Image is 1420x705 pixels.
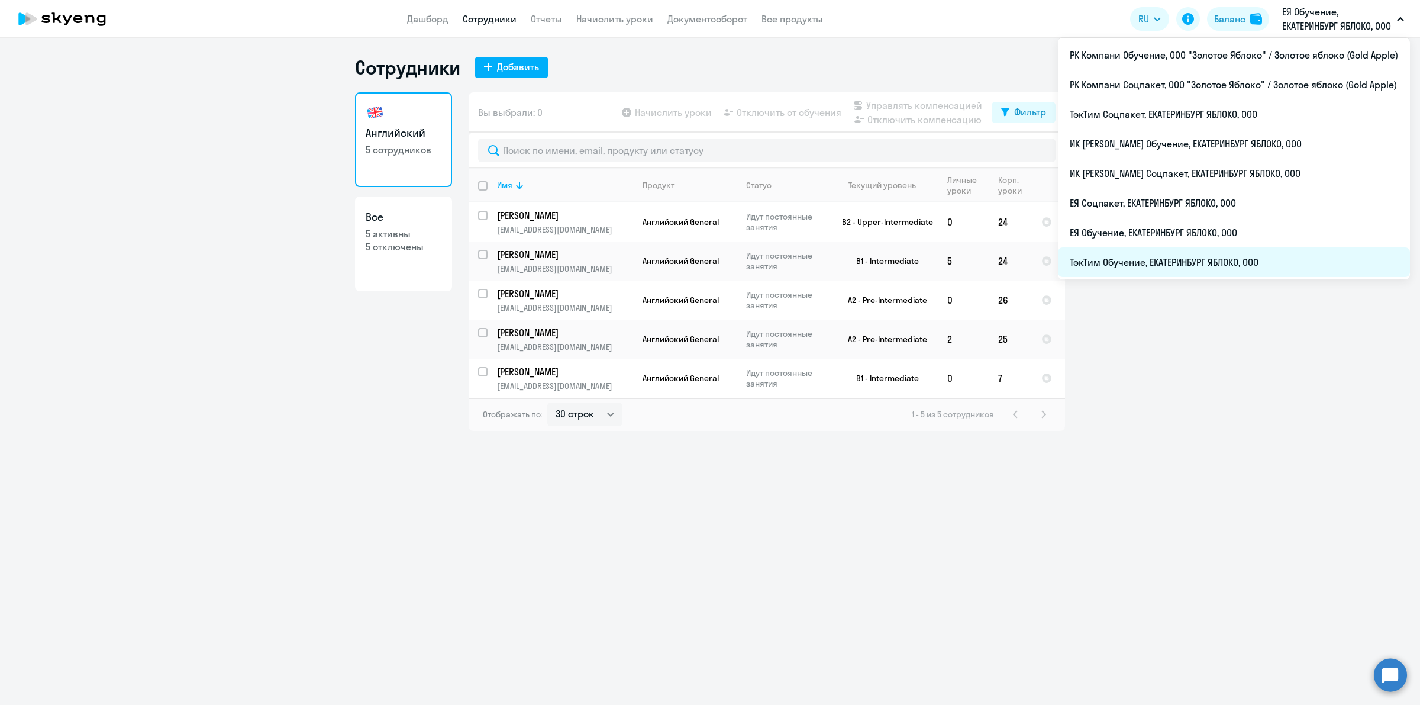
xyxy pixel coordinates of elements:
img: english [366,103,385,122]
ul: RU [1058,38,1410,279]
td: 24 [989,202,1032,242]
a: Сотрудники [463,13,517,25]
span: Вы выбрали: 0 [478,105,543,120]
p: [PERSON_NAME] [497,287,631,300]
div: Имя [497,180,512,191]
p: Идут постоянные занятия [746,329,827,350]
p: 5 активны [366,227,441,240]
td: 0 [938,202,989,242]
span: Английский General [643,334,719,345]
a: [PERSON_NAME] [497,287,632,300]
div: Личные уроки [947,175,988,196]
td: 24 [989,242,1032,281]
span: 1 - 5 из 5 сотрудников [912,409,994,420]
td: A2 - Pre-Intermediate [828,320,938,359]
div: Статус [746,180,827,191]
td: B2 - Upper-Intermediate [828,202,938,242]
div: Статус [746,180,772,191]
h1: Сотрудники [355,56,460,79]
td: 25 [989,320,1032,359]
input: Поиск по имени, email, продукту или статусу [478,139,1056,162]
div: Добавить [497,60,539,74]
button: Фильтр [992,102,1056,123]
p: [PERSON_NAME] [497,209,631,222]
button: Добавить [475,57,548,78]
p: Идут постоянные занятия [746,211,827,233]
a: Все5 активны5 отключены [355,197,452,291]
p: [EMAIL_ADDRESS][DOMAIN_NAME] [497,342,632,352]
span: Отображать по: [483,409,543,420]
a: Дашборд [407,13,448,25]
a: [PERSON_NAME] [497,365,632,378]
a: Отчеты [531,13,562,25]
span: Английский General [643,373,719,384]
span: RU [1138,12,1149,26]
p: 5 сотрудников [366,143,441,156]
td: 26 [989,281,1032,320]
td: 5 [938,242,989,281]
a: Все продукты [761,13,823,25]
td: B1 - Intermediate [828,242,938,281]
div: Текущий уровень [837,180,937,191]
p: Идут постоянные занятия [746,250,827,272]
p: [EMAIL_ADDRESS][DOMAIN_NAME] [497,302,632,313]
h3: Английский [366,125,441,141]
a: Английский5 сотрудников [355,92,452,187]
p: [PERSON_NAME] [497,248,631,261]
td: A2 - Pre-Intermediate [828,281,938,320]
a: [PERSON_NAME] [497,209,632,222]
p: [PERSON_NAME] [497,365,631,378]
td: 7 [989,359,1032,398]
td: 2 [938,320,989,359]
p: Идут постоянные занятия [746,368,827,389]
button: Балансbalance [1207,7,1269,31]
button: ЕЯ Обучение, ЕКАТЕРИНБУРГ ЯБЛОКО, ООО [1276,5,1410,33]
td: 0 [938,359,989,398]
a: Начислить уроки [576,13,653,25]
p: [EMAIL_ADDRESS][DOMAIN_NAME] [497,381,632,391]
img: balance [1250,13,1262,25]
span: Английский General [643,217,719,227]
div: Продукт [643,180,736,191]
p: [EMAIL_ADDRESS][DOMAIN_NAME] [497,263,632,274]
div: Корп. уроки [998,175,1024,196]
a: Документооборот [667,13,747,25]
div: Баланс [1214,12,1245,26]
div: Имя [497,180,632,191]
div: Текущий уровень [848,180,916,191]
div: Личные уроки [947,175,980,196]
td: 0 [938,281,989,320]
a: [PERSON_NAME] [497,326,632,339]
td: B1 - Intermediate [828,359,938,398]
p: 5 отключены [366,240,441,253]
p: [EMAIL_ADDRESS][DOMAIN_NAME] [497,224,632,235]
a: [PERSON_NAME] [497,248,632,261]
p: [PERSON_NAME] [497,326,631,339]
div: Фильтр [1014,105,1046,119]
button: RU [1130,7,1169,31]
p: Идут постоянные занятия [746,289,827,311]
p: ЕЯ Обучение, ЕКАТЕРИНБУРГ ЯБЛОКО, ООО [1282,5,1392,33]
span: Английский General [643,256,719,266]
h3: Все [366,210,441,225]
div: Продукт [643,180,674,191]
div: Корп. уроки [998,175,1031,196]
span: Английский General [643,295,719,305]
